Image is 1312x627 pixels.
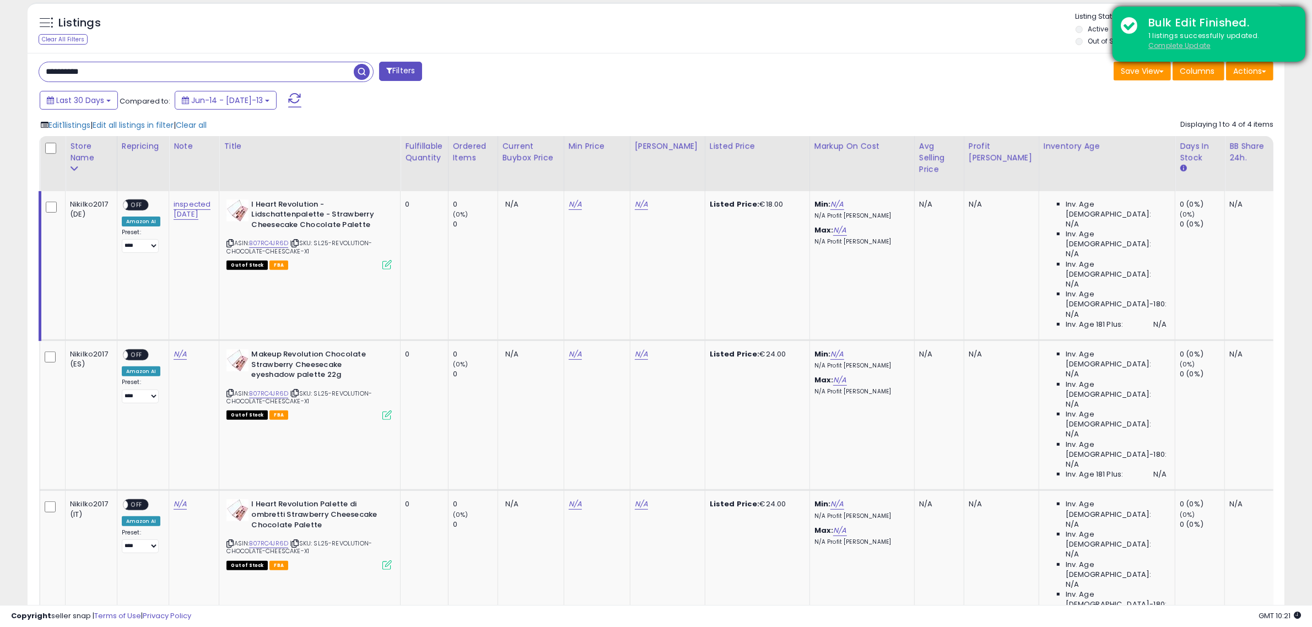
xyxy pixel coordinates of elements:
[1088,24,1108,34] label: Active
[40,91,118,110] button: Last 30 Days
[122,217,160,226] div: Amazon AI
[122,229,160,253] div: Preset:
[226,199,392,269] div: ASIN:
[128,500,145,510] span: OFF
[710,349,760,359] b: Listed Price:
[635,349,648,360] a: N/A
[405,499,439,509] div: 0
[1229,140,1270,164] div: BB Share 24h.
[503,140,559,164] div: Current Buybox Price
[1066,460,1079,469] span: N/A
[405,199,439,209] div: 0
[1066,369,1079,379] span: N/A
[814,525,834,536] b: Max:
[1259,610,1301,621] span: 2025-08-13 10:21 GMT
[814,512,906,520] p: N/A Profit [PERSON_NAME]
[1066,349,1167,369] span: Inv. Age [DEMOGRAPHIC_DATA]:
[710,499,760,509] b: Listed Price:
[93,120,174,131] span: Edit all listings in filter
[453,360,468,369] small: (0%)
[1180,120,1273,130] div: Displaying 1 to 4 of 4 items
[969,140,1034,164] div: Profit [PERSON_NAME]
[453,199,498,209] div: 0
[226,349,249,371] img: 41Dh8mcv6DL._SL40_.jpg
[710,199,801,209] div: €18.00
[814,388,906,396] p: N/A Profit [PERSON_NAME]
[505,199,519,209] span: N/A
[1066,399,1079,409] span: N/A
[269,561,288,570] span: FBA
[122,140,164,152] div: Repricing
[1148,41,1211,50] u: Complete Update
[1066,279,1079,289] span: N/A
[11,611,191,621] div: seller snap | |
[1066,429,1079,439] span: N/A
[226,261,268,270] span: All listings that are currently out of stock and unavailable for purchase on Amazon
[174,349,187,360] a: N/A
[176,120,207,131] span: Clear all
[814,238,906,246] p: N/A Profit [PERSON_NAME]
[1076,12,1284,22] p: Listing States:
[1180,360,1195,369] small: (0%)
[58,15,101,31] h5: Listings
[1066,440,1167,460] span: Inv. Age [DEMOGRAPHIC_DATA]-180:
[453,499,498,509] div: 0
[143,610,191,621] a: Privacy Policy
[453,520,498,529] div: 0
[1066,380,1167,399] span: Inv. Age [DEMOGRAPHIC_DATA]:
[505,499,519,509] span: N/A
[174,199,210,220] a: inspected [DATE]
[1153,469,1167,479] span: N/A
[175,91,277,110] button: Jun-14 - [DATE]-13
[830,349,844,360] a: N/A
[814,538,906,546] p: N/A Profit [PERSON_NAME]
[453,349,498,359] div: 0
[226,410,268,420] span: All listings that are currently out of stock and unavailable for purchase on Amazon
[269,410,288,420] span: FBA
[1066,229,1167,249] span: Inv. Age [DEMOGRAPHIC_DATA]:
[453,210,468,219] small: (0%)
[122,366,160,376] div: Amazon AI
[569,140,625,152] div: Min Price
[1066,199,1167,219] span: Inv. Age [DEMOGRAPHIC_DATA]:
[830,499,844,510] a: N/A
[251,349,385,383] b: Makeup Revolution Chocolate Strawberry Cheesecake eyeshadow palette 22g
[226,239,372,255] span: | SKU: SL25-REVOLUTION-CHOCOLATE-CHEESCAKE-X1
[226,389,372,406] span: | SKU: SL25-REVOLUTION-CHOCOLATE-CHEESCAKE-X1
[505,349,519,359] span: N/A
[833,225,846,236] a: N/A
[919,199,955,209] div: N/A
[251,199,385,233] b: I Heart Revolution - Lidschattenpalette - Strawberry Cheesecake Chocolate Palette
[1226,62,1273,80] button: Actions
[814,140,910,152] div: Markup on Cost
[226,561,268,570] span: All listings that are currently out of stock and unavailable for purchase on Amazon
[1066,249,1079,259] span: N/A
[39,34,88,45] div: Clear All Filters
[226,499,392,569] div: ASIN:
[814,349,831,359] b: Min:
[833,375,846,386] a: N/A
[1044,140,1170,152] div: Inventory Age
[379,62,422,81] button: Filters
[1066,260,1167,279] span: Inv. Age [DEMOGRAPHIC_DATA]:
[1140,15,1297,31] div: Bulk Edit Finished.
[569,199,582,210] a: N/A
[830,199,844,210] a: N/A
[1114,62,1171,80] button: Save View
[1180,66,1214,77] span: Columns
[569,499,582,510] a: N/A
[1229,499,1266,509] div: N/A
[635,140,700,152] div: [PERSON_NAME]
[224,140,396,152] div: Title
[70,140,112,164] div: Store Name
[251,499,385,533] b: I Heart Revolution Palette di ombretti Strawberry Cheesecake Chocolate Palette
[249,389,288,398] a: B07RC4JR6D
[1229,349,1266,359] div: N/A
[814,375,834,385] b: Max:
[1180,520,1224,529] div: 0 (0%)
[635,199,648,210] a: N/A
[405,140,443,164] div: Fulfillable Quantity
[710,140,805,152] div: Listed Price
[122,529,160,554] div: Preset:
[70,199,109,219] div: Nikilko2017 (DE)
